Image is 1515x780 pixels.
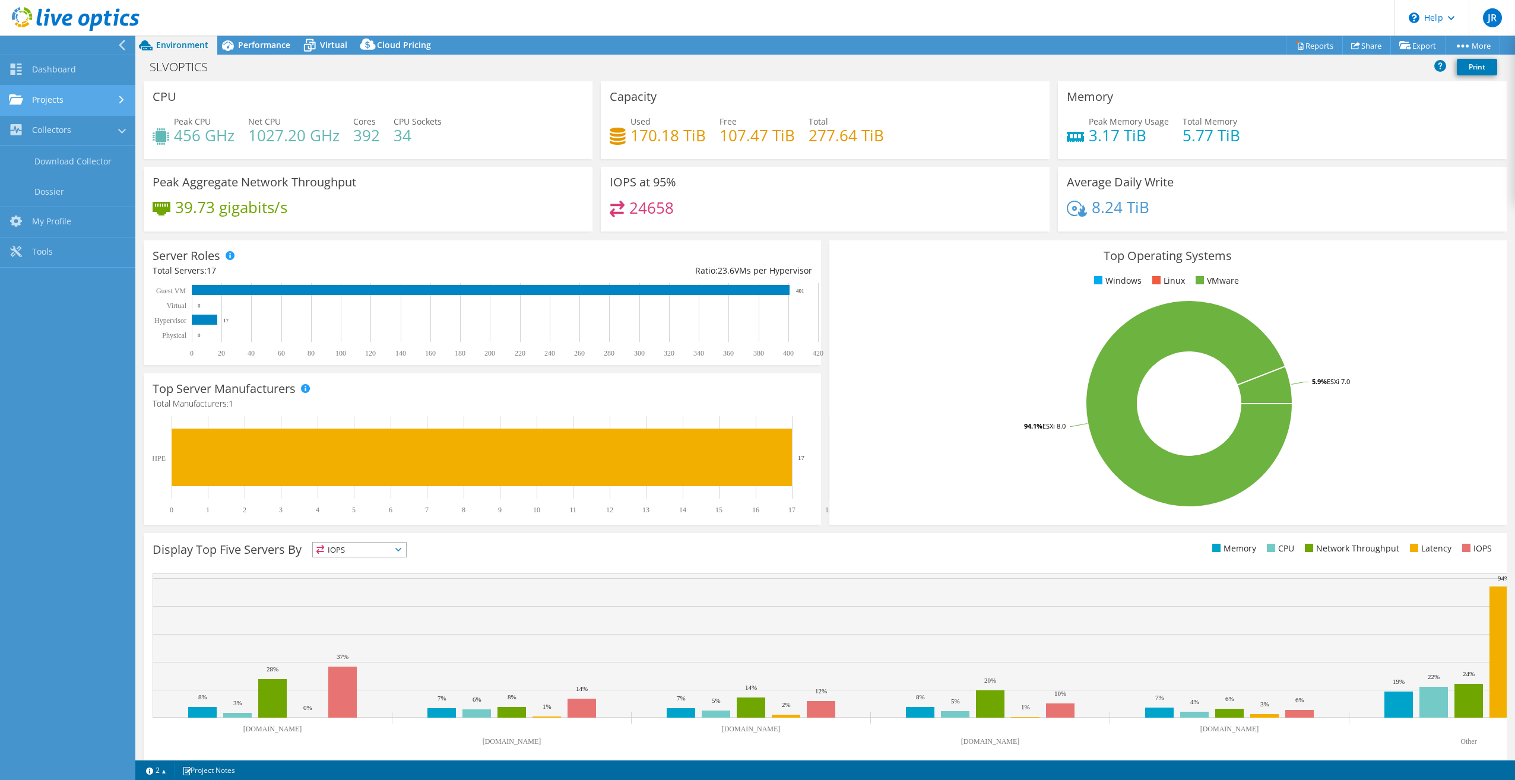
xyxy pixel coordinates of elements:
[308,349,315,357] text: 80
[473,696,481,703] text: 6%
[783,349,794,357] text: 400
[642,506,649,514] text: 13
[809,116,828,127] span: Total
[838,249,1498,262] h3: Top Operating Systems
[198,332,201,338] text: 0
[207,265,216,276] span: 17
[1457,59,1497,75] a: Print
[337,653,348,660] text: 37%
[574,349,585,357] text: 260
[606,506,613,514] text: 12
[677,695,686,702] text: 7%
[1089,116,1169,127] span: Peak Memory Usage
[569,506,576,514] text: 11
[1264,542,1294,555] li: CPU
[1024,421,1042,430] tspan: 94.1%
[238,39,290,50] span: Performance
[156,39,208,50] span: Environment
[484,349,495,357] text: 200
[162,331,186,340] text: Physical
[720,129,795,142] h4: 107.47 TiB
[1225,695,1234,702] text: 6%
[395,349,406,357] text: 140
[394,129,442,142] h4: 34
[243,725,302,733] text: [DOMAIN_NAME]
[153,382,296,395] h3: Top Server Manufacturers
[175,201,287,214] h4: 39.73 gigabits/s
[715,506,722,514] text: 15
[788,506,795,514] text: 17
[482,264,812,277] div: Ratio: VMs per Hypervisor
[1428,673,1440,680] text: 22%
[229,398,233,409] span: 1
[508,693,516,700] text: 8%
[1193,274,1239,287] li: VMware
[533,506,540,514] text: 10
[543,703,552,710] text: 1%
[153,397,812,410] h4: Total Manufacturers:
[248,116,281,127] span: Net CPU
[1089,129,1169,142] h4: 3.17 TiB
[813,349,823,357] text: 420
[153,176,356,189] h3: Peak Aggregate Network Throughput
[712,697,721,704] text: 5%
[1498,575,1510,582] text: 94%
[248,349,255,357] text: 40
[174,116,211,127] span: Peak CPU
[365,349,376,357] text: 120
[154,316,186,325] text: Hypervisor
[1190,698,1199,705] text: 4%
[1042,421,1066,430] tspan: ESXi 8.0
[1342,36,1391,55] a: Share
[1021,703,1030,711] text: 1%
[156,287,186,295] text: Guest VM
[916,693,925,700] text: 8%
[1463,670,1475,677] text: 24%
[198,693,207,700] text: 8%
[152,454,166,462] text: HPE
[693,349,704,357] text: 340
[796,288,804,294] text: 401
[745,684,757,691] text: 14%
[1067,90,1113,103] h3: Memory
[679,506,686,514] text: 14
[153,90,176,103] h3: CPU
[218,349,225,357] text: 20
[394,116,442,127] span: CPU Sockets
[462,506,465,514] text: 8
[1155,694,1164,701] text: 7%
[353,129,380,142] h4: 392
[279,506,283,514] text: 3
[544,349,555,357] text: 240
[316,506,319,514] text: 4
[610,176,676,189] h3: IOPS at 95%
[1183,129,1240,142] h4: 5.77 TiB
[630,129,706,142] h4: 170.18 TiB
[248,129,340,142] h4: 1027.20 GHz
[1183,116,1237,127] span: Total Memory
[722,725,781,733] text: [DOMAIN_NAME]
[630,116,651,127] span: Used
[1260,700,1269,708] text: 3%
[634,349,645,357] text: 300
[604,349,614,357] text: 280
[425,506,429,514] text: 7
[1092,201,1149,214] h4: 8.24 TiB
[243,506,246,514] text: 2
[1295,696,1304,703] text: 6%
[515,349,525,357] text: 220
[138,763,175,778] a: 2
[455,349,465,357] text: 180
[335,349,346,357] text: 100
[144,61,226,74] h1: SLVOPTICS
[1302,542,1399,555] li: Network Throughput
[1286,36,1343,55] a: Reports
[1445,36,1500,55] a: More
[320,39,347,50] span: Virtual
[1312,377,1327,386] tspan: 5.9%
[1390,36,1446,55] a: Export
[498,506,502,514] text: 9
[313,543,406,557] span: IOPS
[153,249,220,262] h3: Server Roles
[198,303,201,309] text: 0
